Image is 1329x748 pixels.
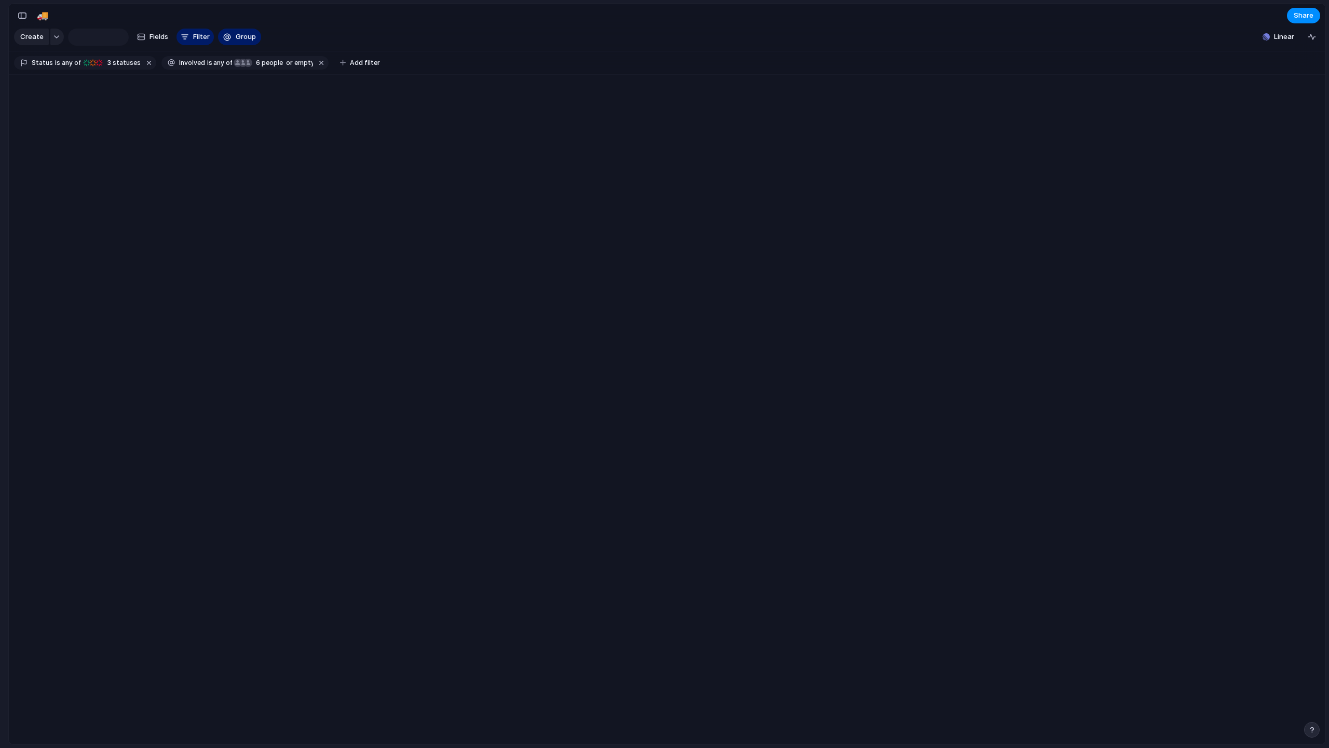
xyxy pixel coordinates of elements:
span: Group [236,32,256,42]
span: statuses [104,58,141,68]
button: 🚚 [34,7,51,24]
button: Fields [133,29,172,45]
span: Fields [150,32,168,42]
span: Status [32,58,53,68]
button: Filter [177,29,214,45]
span: is [207,58,212,68]
span: any of [60,58,80,68]
span: any of [212,58,233,68]
span: Involved [179,58,205,68]
button: Group [218,29,261,45]
span: is [55,58,60,68]
span: 6 [253,59,262,66]
span: people [253,58,283,68]
button: isany of [205,57,235,69]
div: 🚚 [37,8,48,22]
button: 3 statuses [82,57,143,69]
span: or empty [284,58,313,68]
button: Add filter [334,56,386,70]
span: Share [1294,10,1313,21]
button: 6 peopleor empty [233,57,315,69]
button: Create [14,29,49,45]
button: Linear [1258,29,1298,45]
span: Linear [1274,32,1294,42]
button: Share [1287,8,1320,23]
span: Add filter [350,58,380,68]
span: Create [20,32,44,42]
span: 3 [104,59,113,66]
button: isany of [53,57,83,69]
span: Filter [193,32,210,42]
